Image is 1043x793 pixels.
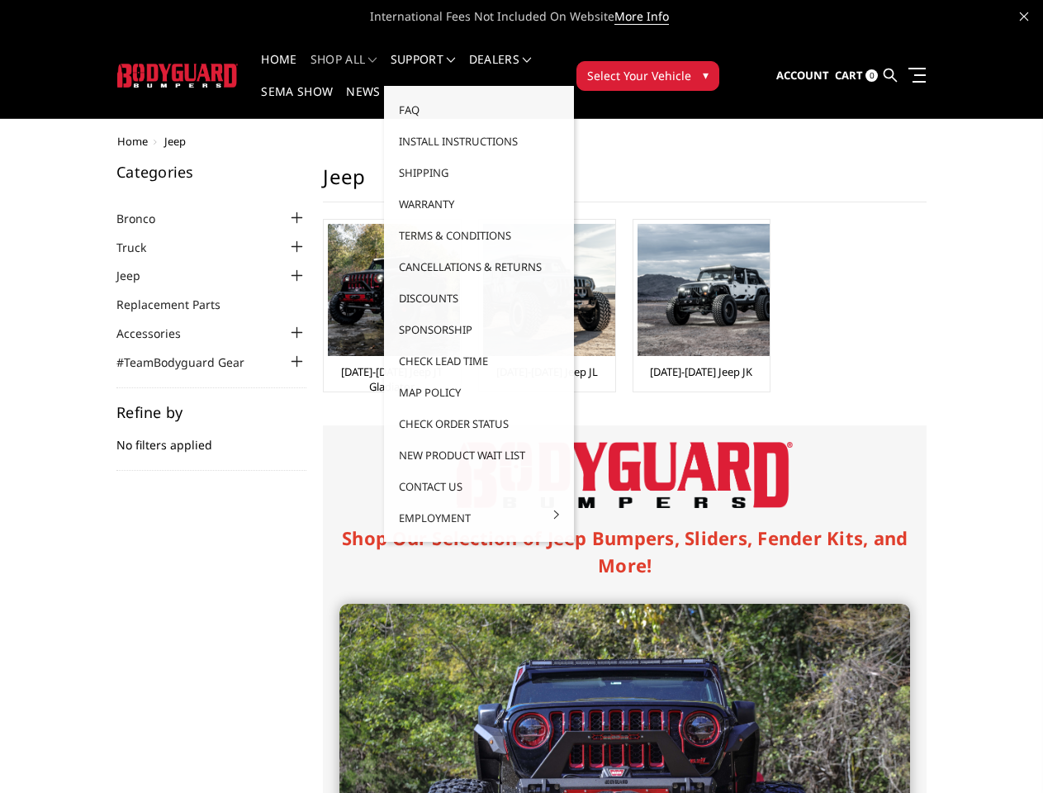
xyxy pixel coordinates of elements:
a: SEMA Show [261,86,333,118]
a: Dealers [469,54,532,86]
a: Warranty [391,188,567,220]
span: Account [776,68,829,83]
a: Terms & Conditions [391,220,567,251]
a: Check Lead Time [391,345,567,377]
span: Cart [835,68,863,83]
a: [DATE]-[DATE] Jeep JT Gladiator [328,364,456,394]
a: Sponsorship [391,314,567,345]
a: Jeep [116,267,161,284]
a: shop all [311,54,377,86]
a: Contact Us [391,471,567,502]
a: MAP Policy [391,377,567,408]
a: Check Order Status [391,408,567,439]
button: Select Your Vehicle [576,61,719,91]
a: Truck [116,239,167,256]
span: 0 [865,69,878,82]
a: Shipping [391,157,567,188]
a: Accessories [116,325,201,342]
span: Select Your Vehicle [587,67,691,84]
a: Account [776,54,829,98]
span: Jeep [164,134,186,149]
h5: Refine by [116,405,306,420]
a: News [346,86,380,118]
a: Cart 0 [835,54,878,98]
a: Cancellations & Returns [391,251,567,283]
h1: Jeep [323,164,927,202]
a: Employment [391,502,567,534]
div: No filters applied [116,405,306,471]
a: Home [261,54,296,86]
a: Discounts [391,283,567,314]
a: #TeamBodyguard Gear [116,354,265,371]
a: Replacement Parts [116,296,241,313]
a: FAQ [391,94,567,126]
img: BODYGUARD BUMPERS [117,64,239,88]
a: More Info [614,8,669,25]
a: New Product Wait List [391,439,567,471]
a: Support [391,54,456,86]
span: ▾ [703,66,709,83]
a: [DATE]-[DATE] Jeep JK [650,364,752,379]
h5: Categories [116,164,306,179]
a: Home [117,134,148,149]
img: Bodyguard Bumpers Logo [457,442,793,508]
a: Install Instructions [391,126,567,157]
a: Bronco [116,210,176,227]
h1: Shop Our Selection of Jeep Bumpers, Sliders, Fender Kits, and More! [339,525,910,579]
